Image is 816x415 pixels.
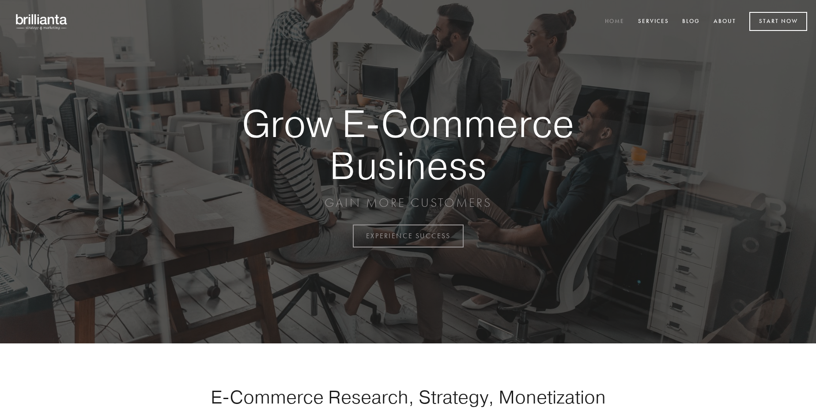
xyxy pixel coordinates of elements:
p: GAIN MORE CUSTOMERS [211,195,605,211]
a: Blog [676,15,706,29]
a: EXPERIENCE SUCCESS [353,225,464,247]
a: Start Now [749,12,807,31]
a: Home [599,15,630,29]
a: About [708,15,742,29]
a: Services [632,15,675,29]
strong: Grow E-Commerce Business [211,103,605,186]
h1: E-Commerce Research, Strategy, Monetization [183,386,633,408]
img: brillianta - research, strategy, marketing [9,9,75,34]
